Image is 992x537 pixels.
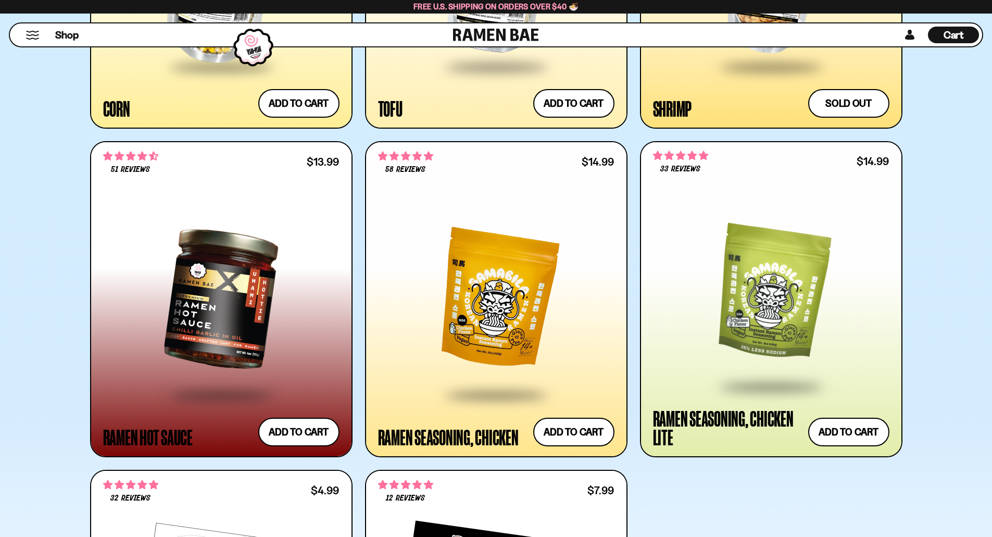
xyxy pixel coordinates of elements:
a: 5.00 stars 33 reviews $14.99 Ramen Seasoning, Chicken Lite Add to cart [640,141,902,457]
span: Cart [944,29,964,41]
div: $4.99 [311,485,339,495]
span: 4.75 stars [103,478,158,492]
span: 32 reviews [110,494,150,503]
button: Add to cart [258,418,340,446]
a: 4.83 stars 58 reviews $14.99 Ramen Seasoning, Chicken Add to cart [365,141,627,457]
button: Add to cart [533,89,614,118]
div: Shrimp [653,99,692,118]
a: 4.71 stars 51 reviews $13.99 Ramen Hot Sauce Add to cart [90,141,353,457]
div: $13.99 [307,157,339,167]
div: $14.99 [582,157,614,167]
div: Ramen Hot Sauce [103,428,193,446]
span: 51 reviews [111,166,149,174]
div: Ramen Seasoning, Chicken Lite [653,409,803,446]
span: Free U.S. Shipping on Orders over $40 🍜 [413,2,579,11]
button: Add to cart [808,418,889,446]
button: Sold out [808,89,889,118]
span: 33 reviews [660,165,700,173]
span: 5.00 stars [378,478,433,492]
a: Shop [55,27,79,43]
button: Add to cart [533,418,614,446]
button: Mobile Menu Trigger [26,31,40,40]
span: 12 reviews [386,494,424,503]
button: Add to cart [258,89,340,118]
div: Ramen Seasoning, Chicken [378,428,519,446]
div: Tofu [378,99,403,118]
div: Corn [103,99,130,118]
span: 58 reviews [385,166,425,174]
span: Shop [55,28,79,42]
div: Cart [928,23,979,46]
span: 4.71 stars [103,149,158,163]
div: $7.99 [587,485,614,495]
div: $14.99 [857,156,889,166]
span: 5.00 stars [653,149,708,163]
span: 4.83 stars [378,149,433,163]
